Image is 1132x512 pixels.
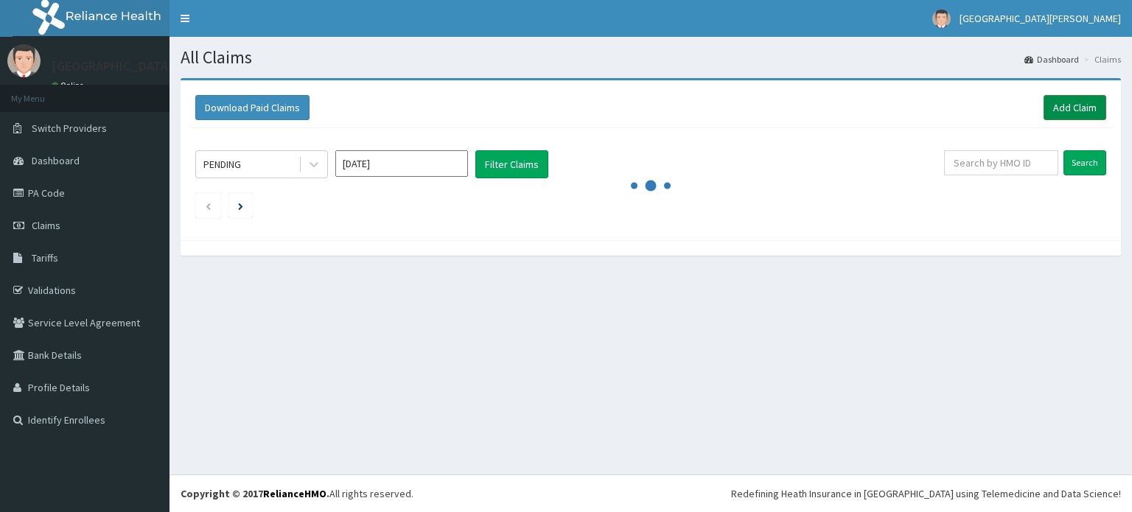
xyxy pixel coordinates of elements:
[1044,95,1106,120] a: Add Claim
[7,44,41,77] img: User Image
[238,199,243,212] a: Next page
[944,150,1058,175] input: Search by HMO ID
[205,199,212,212] a: Previous page
[32,251,58,264] span: Tariffs
[263,487,326,500] a: RelianceHMO
[335,150,468,177] input: Select Month and Year
[203,157,241,172] div: PENDING
[170,474,1132,512] footer: All rights reserved.
[52,60,270,73] p: [GEOGRAPHIC_DATA][PERSON_NAME]
[32,122,107,135] span: Switch Providers
[181,487,329,500] strong: Copyright © 2017 .
[475,150,548,178] button: Filter Claims
[195,95,310,120] button: Download Paid Claims
[52,80,87,91] a: Online
[32,154,80,167] span: Dashboard
[1024,53,1079,66] a: Dashboard
[181,48,1121,67] h1: All Claims
[960,12,1121,25] span: [GEOGRAPHIC_DATA][PERSON_NAME]
[731,486,1121,501] div: Redefining Heath Insurance in [GEOGRAPHIC_DATA] using Telemedicine and Data Science!
[629,164,673,208] svg: audio-loading
[32,219,60,232] span: Claims
[1080,53,1121,66] li: Claims
[1063,150,1106,175] input: Search
[932,10,951,28] img: User Image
